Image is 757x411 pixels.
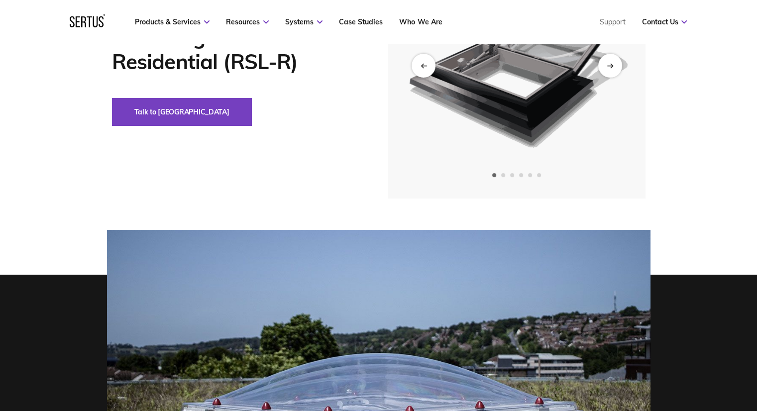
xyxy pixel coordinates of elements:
[537,173,541,177] span: Go to slide 6
[412,54,435,78] div: Previous slide
[339,17,383,26] a: Case Studies
[510,173,514,177] span: Go to slide 3
[528,173,532,177] span: Go to slide 5
[399,17,442,26] a: Who We Are
[135,17,210,26] a: Products & Services
[642,17,687,26] a: Contact Us
[112,24,358,74] h1: Roof Single Leaf - Residential (RSL-R)
[226,17,269,26] a: Resources
[599,17,625,26] a: Support
[598,54,622,78] div: Next slide
[501,173,505,177] span: Go to slide 2
[112,98,252,126] button: Talk to [GEOGRAPHIC_DATA]
[519,173,523,177] span: Go to slide 4
[285,17,323,26] a: Systems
